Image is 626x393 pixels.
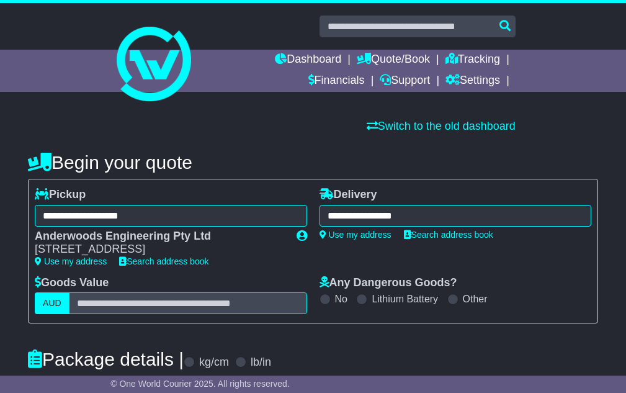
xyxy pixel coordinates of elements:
[367,120,516,132] a: Switch to the old dashboard
[28,349,184,369] h4: Package details |
[35,292,69,314] label: AUD
[404,230,493,240] a: Search address book
[35,276,109,290] label: Goods Value
[320,276,457,290] label: Any Dangerous Goods?
[308,71,365,92] a: Financials
[251,356,271,369] label: lb/in
[320,230,391,240] a: Use my address
[372,293,438,305] label: Lithium Battery
[380,71,430,92] a: Support
[35,243,284,256] div: [STREET_ADDRESS]
[35,256,107,266] a: Use my address
[35,188,86,202] label: Pickup
[28,152,598,173] h4: Begin your quote
[445,71,500,92] a: Settings
[320,188,377,202] label: Delivery
[199,356,229,369] label: kg/cm
[463,293,488,305] label: Other
[110,379,290,389] span: © One World Courier 2025. All rights reserved.
[275,50,341,71] a: Dashboard
[445,50,500,71] a: Tracking
[335,293,347,305] label: No
[35,230,284,243] div: Anderwoods Engineering Pty Ltd
[119,256,208,266] a: Search address book
[357,50,430,71] a: Quote/Book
